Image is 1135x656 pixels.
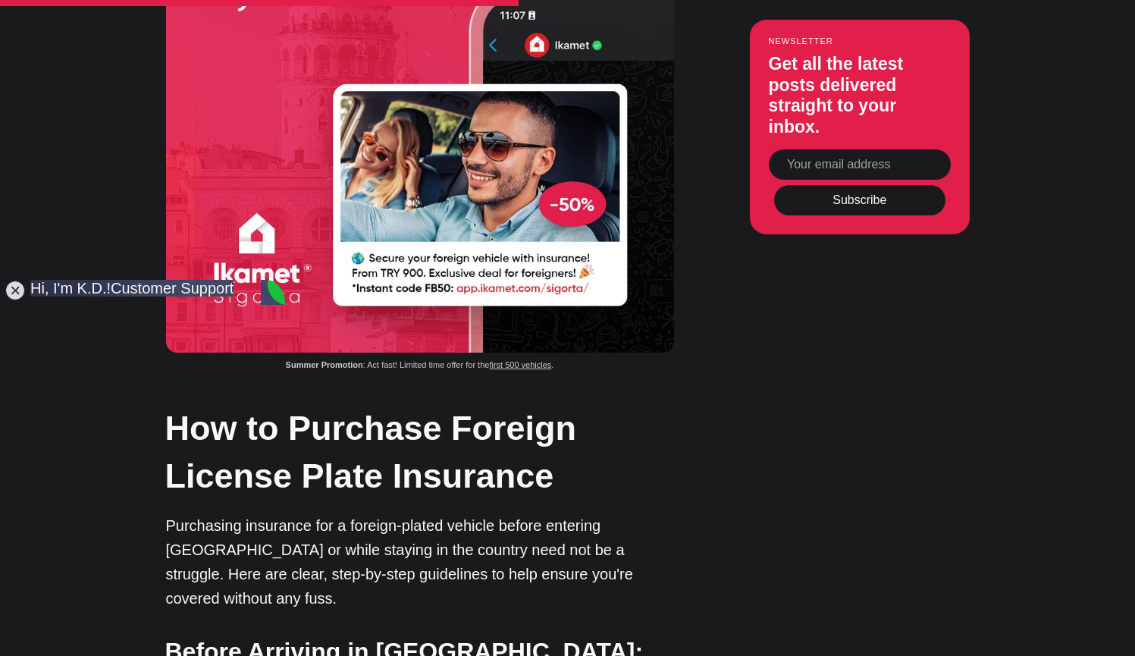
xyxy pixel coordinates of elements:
span: Already a member? [202,146,314,163]
h3: Get all the latest posts delivered straight to your inbox. [769,54,951,137]
a: first 500 vehicles [489,360,551,369]
p: Purchasing insurance for a foreign-plated vehicle before entering [GEOGRAPHIC_DATA] or while stay... [166,513,674,610]
strong: Summer Promotion [286,360,363,369]
small: Newsletter [769,36,951,46]
span: . [551,360,553,369]
h1: Start the conversation [168,30,393,58]
input: Your email address [769,149,951,180]
button: Sign up now [230,104,331,137]
button: Sign in [317,146,359,162]
span: : Act fast! Limited time offer for the [363,360,490,369]
button: Subscribe [774,185,945,215]
p: Become a member of to start commenting. [24,64,537,83]
span: Ikamet [258,65,307,80]
h2: How to Purchase Foreign License Plate Insurance [165,404,673,500]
